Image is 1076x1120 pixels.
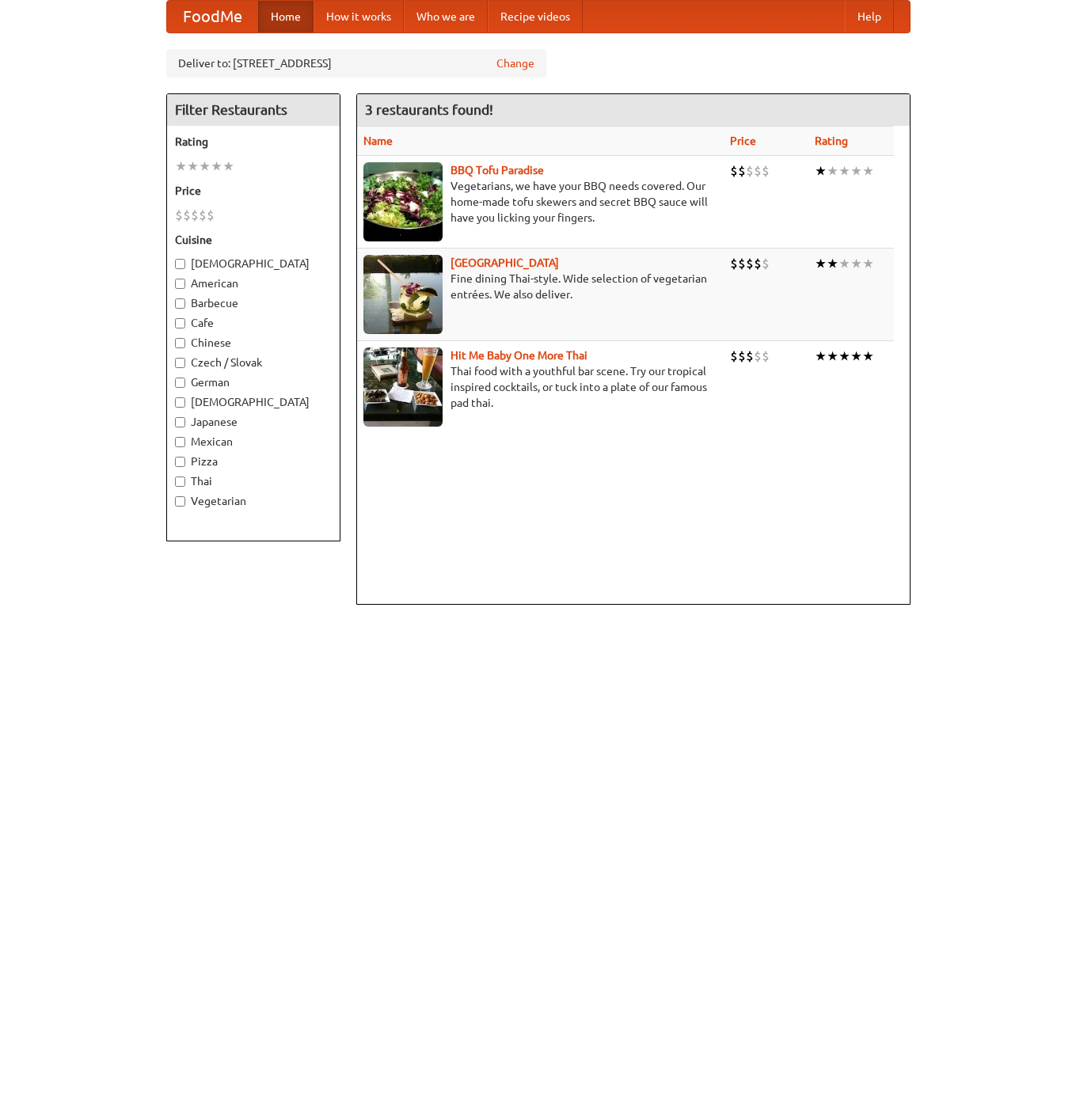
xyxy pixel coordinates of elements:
[363,255,443,334] img: satay.jpg
[175,473,332,489] label: Thai
[222,158,234,175] li: ★
[451,349,587,362] a: Hit Me Baby One More Thai
[199,207,207,224] li: $
[175,493,332,509] label: Vegetarian
[738,255,746,272] li: $
[862,347,874,365] li: ★
[175,335,332,351] label: Chinese
[363,347,443,427] img: babythai.jpg
[363,363,718,411] p: Thai food with a youthful bar scene. Try our tropical inspired cocktails, or tuck into a plate of...
[175,394,332,410] label: [DEMOGRAPHIC_DATA]
[850,255,862,272] li: ★
[762,255,770,272] li: $
[175,279,185,289] input: American
[166,49,546,78] div: Deliver to: [STREET_ADDRESS]
[738,347,746,365] li: $
[815,347,827,365] li: ★
[175,397,185,408] input: [DEMOGRAPHIC_DATA]
[762,162,770,180] li: $
[730,162,738,180] li: $
[365,102,493,117] ng-pluralize: 3 restaurants found!
[754,347,762,365] li: $
[175,454,332,469] label: Pizza
[845,1,894,32] a: Help
[175,434,332,450] label: Mexican
[730,347,738,365] li: $
[183,207,191,224] li: $
[175,207,183,224] li: $
[175,374,332,390] label: German
[862,255,874,272] li: ★
[175,496,185,507] input: Vegetarian
[175,437,185,447] input: Mexican
[838,162,850,180] li: ★
[746,162,754,180] li: $
[754,162,762,180] li: $
[451,164,544,177] a: BBQ Tofu Paradise
[175,414,332,430] label: Japanese
[746,347,754,365] li: $
[838,255,850,272] li: ★
[488,1,583,32] a: Recipe videos
[815,255,827,272] li: ★
[827,255,838,272] li: ★
[738,162,746,180] li: $
[207,207,215,224] li: $
[191,207,199,224] li: $
[175,298,185,309] input: Barbecue
[746,255,754,272] li: $
[175,315,332,331] label: Cafe
[175,158,187,175] li: ★
[175,338,185,348] input: Chinese
[730,135,756,147] a: Price
[167,94,340,126] h4: Filter Restaurants
[258,1,314,32] a: Home
[850,347,862,365] li: ★
[175,355,332,370] label: Czech / Slovak
[175,275,332,291] label: American
[211,158,222,175] li: ★
[451,256,559,269] a: [GEOGRAPHIC_DATA]
[175,295,332,311] label: Barbecue
[827,162,838,180] li: ★
[815,162,827,180] li: ★
[762,347,770,365] li: $
[404,1,488,32] a: Who we are
[175,232,332,248] h5: Cuisine
[175,259,185,269] input: [DEMOGRAPHIC_DATA]
[199,158,211,175] li: ★
[827,347,838,365] li: ★
[314,1,404,32] a: How it works
[167,1,258,32] a: FoodMe
[175,476,185,487] input: Thai
[730,255,738,272] li: $
[363,162,443,241] img: tofuparadise.jpg
[175,256,332,271] label: [DEMOGRAPHIC_DATA]
[363,135,393,147] a: Name
[175,134,332,150] h5: Rating
[175,358,185,368] input: Czech / Slovak
[187,158,199,175] li: ★
[815,135,848,147] a: Rating
[175,183,332,199] h5: Price
[175,318,185,328] input: Cafe
[175,457,185,467] input: Pizza
[175,417,185,427] input: Japanese
[754,255,762,272] li: $
[850,162,862,180] li: ★
[175,378,185,388] input: German
[363,271,718,302] p: Fine dining Thai-style. Wide selection of vegetarian entrées. We also deliver.
[496,55,534,71] a: Change
[838,347,850,365] li: ★
[862,162,874,180] li: ★
[363,178,718,226] p: Vegetarians, we have your BBQ needs covered. Our home-made tofu skewers and secret BBQ sauce will...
